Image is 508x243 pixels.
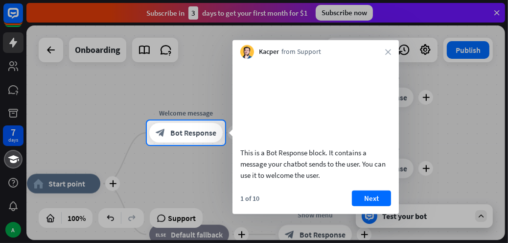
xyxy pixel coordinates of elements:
[259,47,279,57] span: Kacper
[8,4,37,33] button: Open LiveChat chat widget
[240,194,259,202] div: 1 of 10
[156,128,165,138] i: block_bot_response
[281,47,321,57] span: from Support
[385,49,391,55] i: close
[240,146,391,180] div: This is a Bot Response block. It contains a message your chatbot sends to the user. You can use i...
[352,190,391,206] button: Next
[170,128,216,138] span: Bot Response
